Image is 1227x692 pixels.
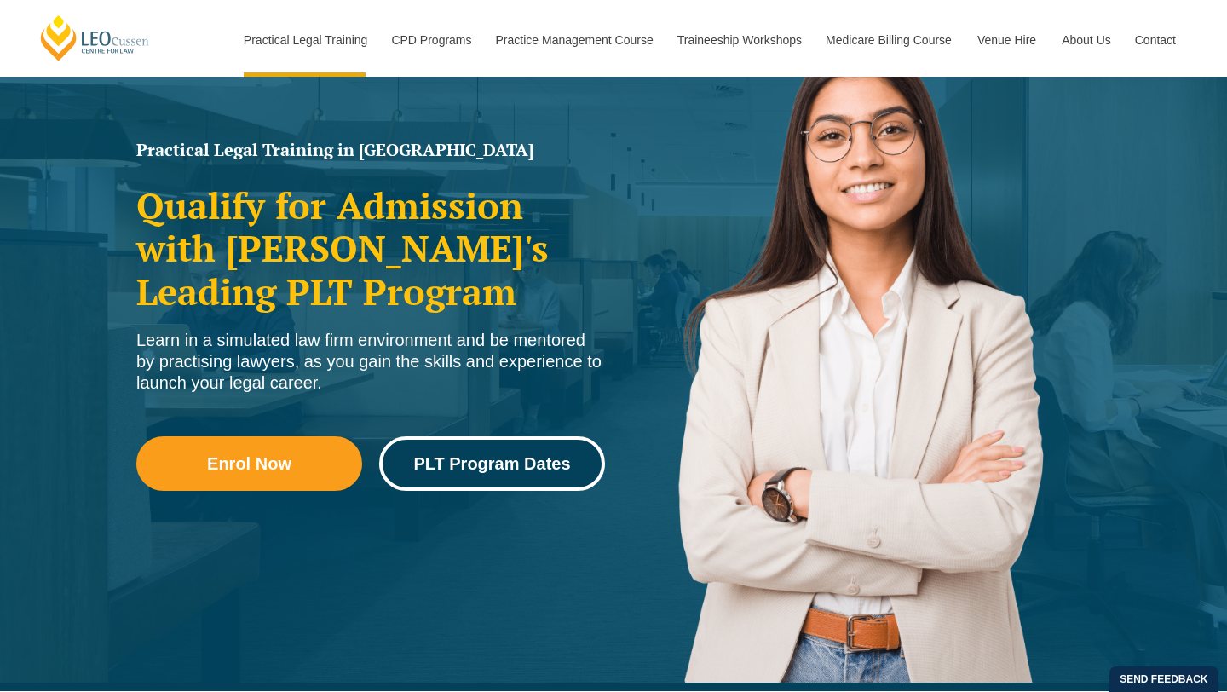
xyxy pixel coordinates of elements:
[413,455,570,472] span: PLT Program Dates
[136,184,605,313] h2: Qualify for Admission with [PERSON_NAME]'s Leading PLT Program
[378,3,482,77] a: CPD Programs
[231,3,379,77] a: Practical Legal Training
[813,3,965,77] a: Medicare Billing Course
[1122,3,1189,77] a: Contact
[136,436,362,491] a: Enrol Now
[483,3,665,77] a: Practice Management Course
[965,3,1049,77] a: Venue Hire
[665,3,813,77] a: Traineeship Workshops
[207,455,291,472] span: Enrol Now
[136,330,605,394] div: Learn in a simulated law firm environment and be mentored by practising lawyers, as you gain the ...
[38,14,152,62] a: [PERSON_NAME] Centre for Law
[136,141,605,159] h1: Practical Legal Training in [GEOGRAPHIC_DATA]
[379,436,605,491] a: PLT Program Dates
[1049,3,1122,77] a: About Us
